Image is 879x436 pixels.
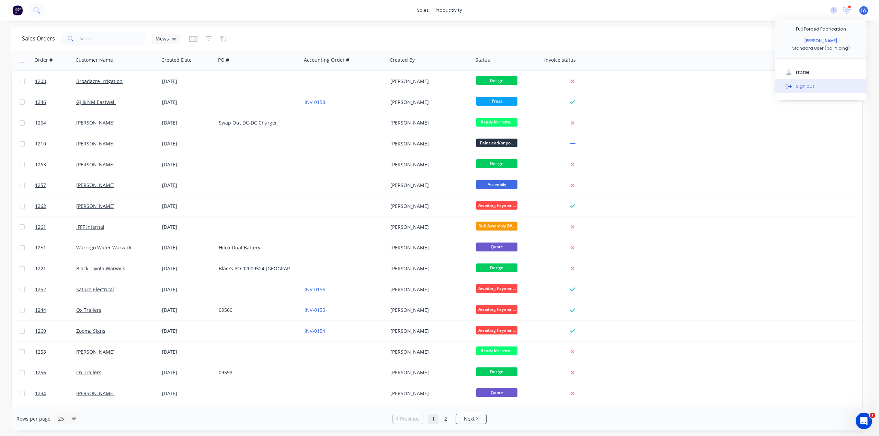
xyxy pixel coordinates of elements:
a: [PERSON_NAME] [76,140,115,147]
input: Search... [80,32,147,46]
div: Status [476,57,490,63]
a: 1252 [35,279,76,300]
span: 1262 [35,203,46,210]
div: 09560 [219,307,295,314]
button: Sign out [775,79,866,93]
div: [DATE] [162,369,213,376]
span: 1258 [35,349,46,355]
button: Profile [775,66,866,79]
a: INV-0156 [305,286,325,293]
a: INV-0155 [305,307,325,313]
img: Factory [12,5,23,15]
div: Invoice status [544,57,576,63]
a: 1264 [35,113,76,133]
div: productivity [432,5,466,15]
span: JW [861,7,866,13]
div: [DATE] [162,78,213,85]
div: [DATE] [162,161,213,168]
span: Sub Assembly (W... [476,222,517,230]
div: [PERSON_NAME] [390,390,467,397]
a: .FFF Internal [76,224,104,230]
span: 1251 [35,244,46,251]
div: Standard User (No Pricing) [792,45,850,51]
span: 1 [870,413,875,418]
ul: Pagination [390,414,489,424]
span: Awaiting Paymen... [476,201,517,210]
a: 1221 [35,258,76,279]
span: 1264 [35,119,46,126]
div: Order # [34,57,53,63]
span: Assembly [476,180,517,189]
div: [PERSON_NAME] [390,224,467,231]
div: [DATE] [162,203,213,210]
iframe: Intercom live chat [856,413,872,429]
div: [PERSON_NAME] [804,38,837,44]
div: [DATE] [162,328,213,334]
a: 1246 [35,92,76,113]
a: 1262 [35,196,76,216]
div: [DATE] [162,140,213,147]
a: 1263 [35,154,76,175]
span: Design [476,76,517,85]
span: 1260 [35,328,46,334]
div: [DATE] [162,244,213,251]
div: [DATE] [162,99,213,106]
span: 1263 [35,161,46,168]
div: [DATE] [162,307,213,314]
span: 1244 [35,307,46,314]
a: Previous page [393,415,423,422]
div: [PERSON_NAME] [390,265,467,272]
a: Next page [456,415,486,422]
div: [DATE] [162,224,213,231]
a: 1210 [35,133,76,154]
div: Swap Out DC-DC Charger [219,119,295,126]
span: 1252 [35,286,46,293]
div: [PERSON_NAME] [390,182,467,189]
div: [PERSON_NAME] [390,161,467,168]
span: Awaiting Paymen... [476,284,517,293]
span: Previous [400,415,420,422]
div: [PERSON_NAME] [390,307,467,314]
span: Next [464,415,475,422]
span: 1261 [35,224,46,231]
a: [PERSON_NAME] [76,349,115,355]
div: Profile [796,69,810,75]
div: [PERSON_NAME] [390,99,467,106]
span: Awaiting Paymen... [476,326,517,334]
a: 1257 [35,175,76,196]
span: Awaiting Paymen... [476,305,517,314]
span: 1221 [35,265,46,272]
span: 1208 [35,78,46,85]
a: [PERSON_NAME] [76,390,115,397]
a: Broadacre Irrigation [76,78,123,84]
div: Full Forced Fabrication [796,26,846,32]
div: [PERSON_NAME] [390,328,467,334]
a: 1254 [35,404,76,425]
a: [PERSON_NAME] [76,161,115,168]
a: Page 2 [441,414,451,424]
div: [PERSON_NAME] [390,140,467,147]
a: [PERSON_NAME] [76,182,115,188]
div: Customer Name [76,57,113,63]
span: Quote [476,388,517,397]
div: [PERSON_NAME] [390,119,467,126]
span: 1246 [35,99,46,106]
a: Warrego Water Warwick [76,244,132,251]
div: Created Date [161,57,192,63]
div: [DATE] [162,265,213,272]
a: INV-0154 [305,328,325,334]
div: [DATE] [162,390,213,397]
a: 1261 [35,217,76,237]
div: [DATE] [162,119,213,126]
a: 1208 [35,71,76,92]
span: 1210 [35,140,46,147]
a: Page 1 is your current page [428,414,438,424]
a: Black Toyota Warwick [76,265,125,272]
div: Hilux Dual Battery [219,244,295,251]
div: [PERSON_NAME] [390,203,467,210]
div: Accounting Order # [304,57,349,63]
a: [PERSON_NAME] [76,119,115,126]
div: [DATE] [162,182,213,189]
div: [DATE] [162,286,213,293]
a: GJ & NM Eastwell [76,99,116,105]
